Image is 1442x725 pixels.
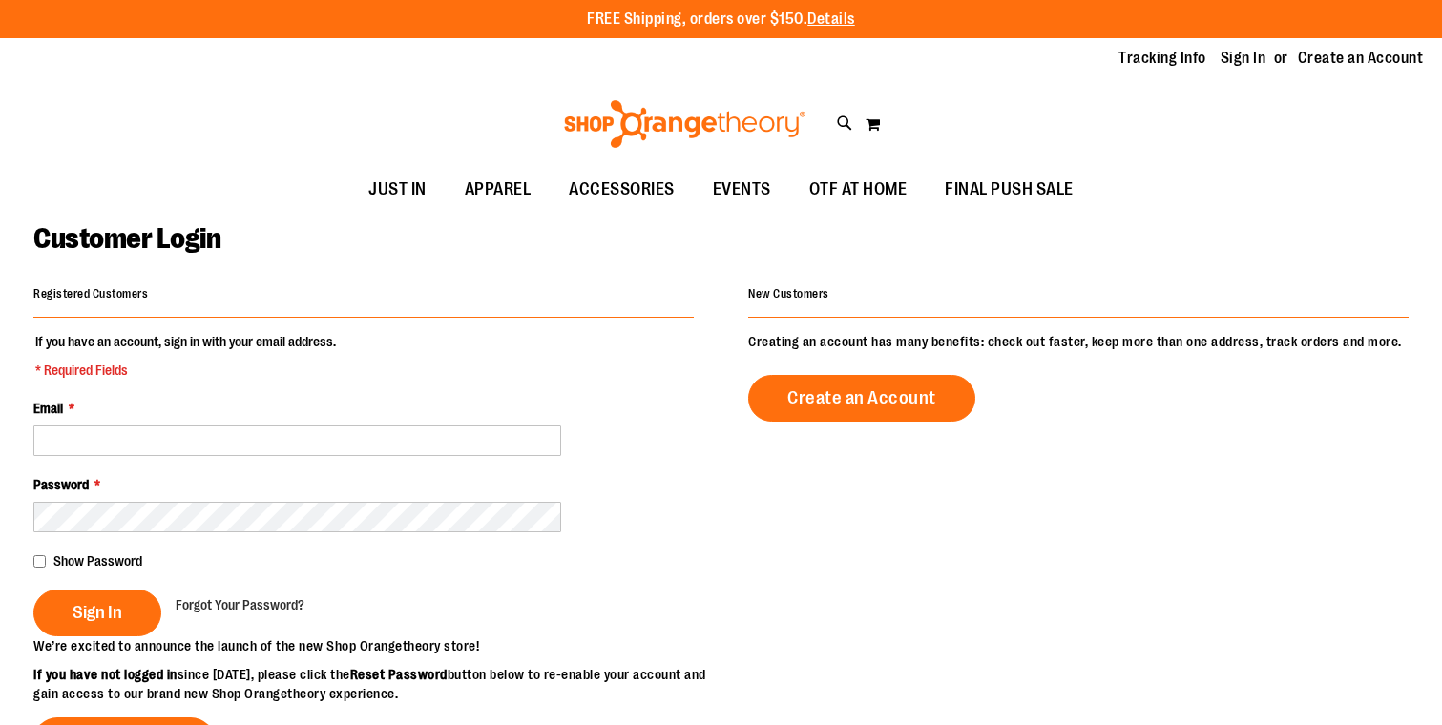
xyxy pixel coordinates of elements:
a: ACCESSORIES [550,168,694,212]
span: OTF AT HOME [809,168,908,211]
a: Details [807,10,855,28]
span: Sign In [73,602,122,623]
strong: Reset Password [350,667,448,682]
span: Password [33,477,89,492]
strong: New Customers [748,287,829,300]
span: JUST IN [368,168,427,211]
p: We’re excited to announce the launch of the new Shop Orangetheory store! [33,636,721,655]
a: FINAL PUSH SALE [926,168,1093,212]
span: Create an Account [787,387,936,408]
span: Show Password [53,553,142,569]
span: ACCESSORIES [569,168,675,211]
a: Create an Account [1298,48,1424,69]
a: OTF AT HOME [790,168,927,212]
a: JUST IN [349,168,446,212]
button: Sign In [33,590,161,636]
p: FREE Shipping, orders over $150. [587,9,855,31]
span: EVENTS [713,168,771,211]
span: Email [33,401,63,416]
img: Shop Orangetheory [561,100,808,148]
p: since [DATE], please click the button below to re-enable your account and gain access to our bran... [33,665,721,703]
a: EVENTS [694,168,790,212]
a: Tracking Info [1118,48,1206,69]
a: Create an Account [748,375,975,422]
strong: If you have not logged in [33,667,178,682]
span: Forgot Your Password? [176,597,304,612]
span: Customer Login [33,222,220,255]
legend: If you have an account, sign in with your email address. [33,332,338,380]
span: APPAREL [465,168,532,211]
p: Creating an account has many benefits: check out faster, keep more than one address, track orders... [748,332,1409,351]
strong: Registered Customers [33,287,148,300]
a: Forgot Your Password? [176,595,304,614]
a: Sign In [1221,48,1266,69]
span: * Required Fields [35,361,336,380]
span: FINAL PUSH SALE [945,168,1074,211]
a: APPAREL [446,168,551,212]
